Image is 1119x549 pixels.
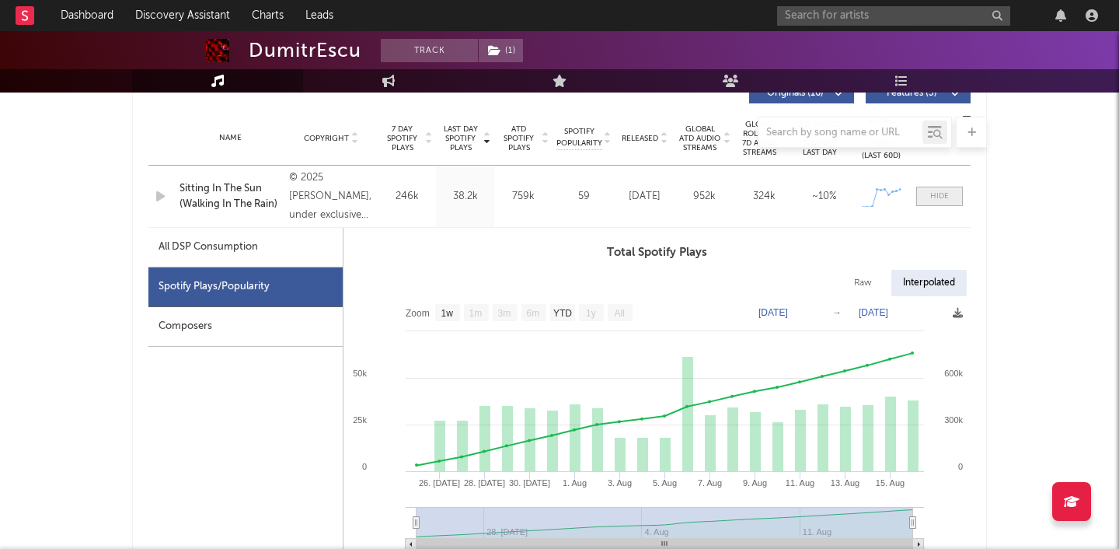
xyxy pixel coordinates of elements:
[148,228,343,268] div: All DSP Consumption
[563,478,587,488] text: 1. Aug
[759,89,831,98] span: Originals ( 16 )
[678,189,730,205] div: 952k
[464,478,505,488] text: 28. [DATE]
[498,189,549,205] div: 759k
[831,478,859,488] text: 13. Aug
[148,268,343,307] div: Spotify Plays/Popularity
[944,369,963,378] text: 600k
[440,189,490,205] div: 38.2k
[343,243,971,262] h3: Total Spotify Plays
[478,39,524,62] span: ( 1 )
[958,462,963,471] text: 0
[586,308,596,319] text: 1y
[556,189,611,205] div: 59
[798,189,850,205] div: ~ 10 %
[758,127,922,139] input: Search by song name or URL
[738,189,790,205] div: 324k
[608,478,632,488] text: 3. Aug
[786,478,814,488] text: 11. Aug
[859,307,888,318] text: [DATE]
[419,478,460,488] text: 26. [DATE]
[777,6,1010,26] input: Search for artists
[944,415,963,425] text: 300k
[159,238,258,257] div: All DSP Consumption
[362,462,367,471] text: 0
[249,39,361,62] div: DumitrEscu
[406,308,430,319] text: Zoom
[619,189,671,205] div: [DATE]
[876,89,947,98] span: Features ( 3 )
[289,169,374,225] div: © 2025 [PERSON_NAME], under exclusive licence to Universal Music Operations Limited
[698,478,722,488] text: 7. Aug
[614,308,624,319] text: All
[148,307,343,347] div: Composers
[891,270,967,296] div: Interpolated
[441,308,454,319] text: 1w
[469,308,483,319] text: 1m
[858,115,905,162] div: Global Streaming Trend (Last 60D)
[353,369,367,378] text: 50k
[527,308,540,319] text: 6m
[653,478,677,488] text: 5. Aug
[479,39,523,62] button: (1)
[180,181,281,212] a: Sitting In The Sun (Walking In The Rain)
[832,307,842,318] text: →
[743,478,767,488] text: 9. Aug
[382,189,432,205] div: 246k
[749,83,854,103] button: Originals(16)
[866,83,971,103] button: Features(3)
[498,308,511,319] text: 3m
[758,307,788,318] text: [DATE]
[553,308,572,319] text: YTD
[509,478,550,488] text: 30. [DATE]
[381,39,478,62] button: Track
[876,478,905,488] text: 15. Aug
[842,270,884,296] div: Raw
[353,415,367,425] text: 25k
